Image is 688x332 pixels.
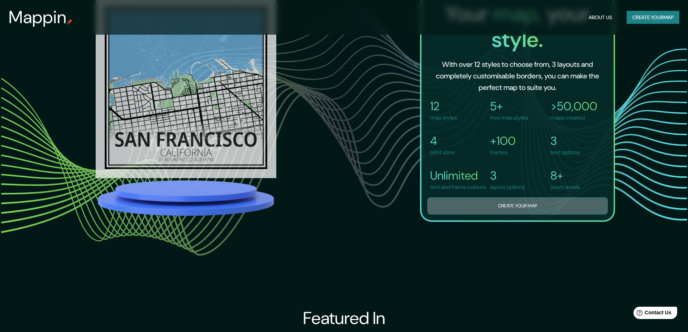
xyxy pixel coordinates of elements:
h3: Featured In [303,308,385,328]
p: print sizes [430,148,454,157]
p: text options [550,148,580,157]
h4: +100 [490,134,516,148]
h6: With over 12 styles to choose from, 3 layouts and completely customisable borders, you can make t... [433,59,602,93]
h4: Unlimited [430,168,486,183]
img: platform.png [96,178,276,218]
h4: >50,000 [550,99,597,113]
h4: 8+ [550,168,580,183]
p: layout options [490,183,525,191]
button: About Us [586,11,615,24]
h4: 3 [490,168,525,183]
h2: Your your [427,1,608,53]
button: Create your map [427,197,608,215]
h3: Mappin [9,7,67,27]
h4: 5+ [490,99,528,113]
p: maps created [550,113,597,122]
iframe: Help widget launcher [624,304,680,324]
button: Create yourmap [627,11,679,24]
h4: 3 [550,134,580,148]
p: frames [490,148,516,157]
p: text and frame colours [430,183,486,191]
h4: 4 [430,134,454,148]
p: map styles [430,113,457,122]
span: style. [492,25,543,54]
p: zoom levels [550,183,580,191]
p: free map styles [490,113,528,122]
h4: 12 [430,99,457,113]
img: mappin-pin [67,19,73,25]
